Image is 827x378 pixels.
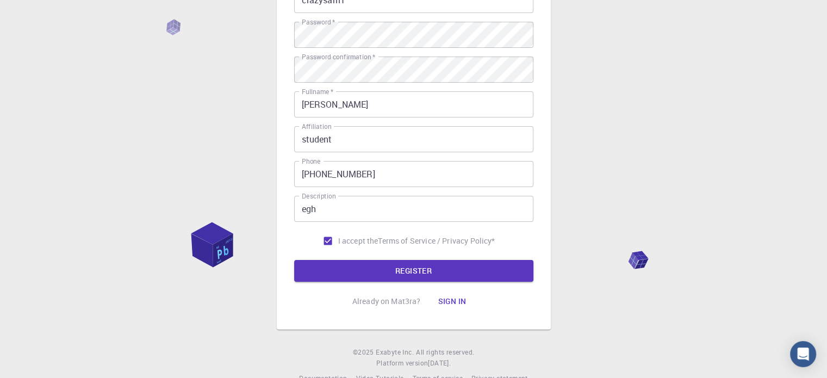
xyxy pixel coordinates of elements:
span: All rights reserved. [416,347,474,358]
label: Password confirmation [302,52,375,61]
span: [DATE] . [428,358,451,367]
span: © 2025 [353,347,376,358]
button: Sign in [429,290,475,312]
label: Fullname [302,87,333,96]
label: Password [302,17,335,27]
span: Exabyte Inc. [376,348,414,356]
div: Open Intercom Messenger [790,341,816,367]
span: I accept the [338,236,378,246]
a: Terms of Service / Privacy Policy* [378,236,495,246]
a: Exabyte Inc. [376,347,414,358]
label: Description [302,191,336,201]
a: [DATE]. [428,358,451,369]
p: Terms of Service / Privacy Policy * [378,236,495,246]
label: Affiliation [302,122,331,131]
button: REGISTER [294,260,533,282]
label: Phone [302,157,320,166]
span: Platform version [376,358,428,369]
p: Already on Mat3ra? [352,296,421,307]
